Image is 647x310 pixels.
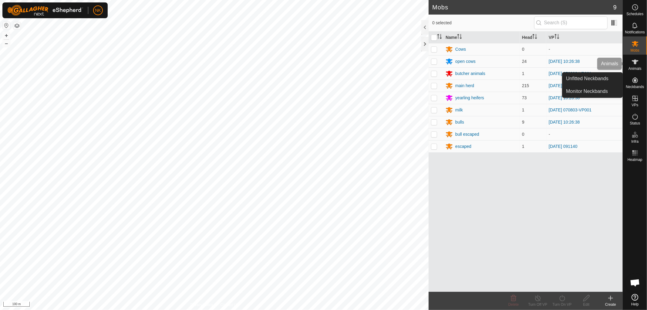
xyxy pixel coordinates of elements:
[522,59,527,64] span: 24
[549,95,580,100] a: [DATE] 10:26:38
[566,75,608,82] span: Unfitted Neckbands
[550,302,574,307] div: Turn On VP
[562,85,622,97] a: Monitor Neckbands
[630,121,640,125] span: Status
[455,95,484,101] div: yearling heifers
[432,4,613,11] h2: Mobs
[526,302,550,307] div: Turn Off VP
[549,144,578,149] a: [DATE] 091140
[522,83,529,88] span: 215
[220,302,238,308] a: Contact Us
[522,71,524,76] span: 1
[631,49,639,52] span: Mobs
[613,3,617,12] span: 9
[7,5,83,16] img: Gallagher Logo
[625,30,645,34] span: Notifications
[95,7,101,14] span: NK
[562,73,622,85] a: Unfitted Neckbands
[437,35,442,40] p-sorticon: Activate to sort
[532,35,537,40] p-sorticon: Activate to sort
[549,59,580,64] a: [DATE] 10:26:38
[3,32,10,39] button: +
[554,35,559,40] p-sorticon: Activate to sort
[455,131,479,138] div: bull escaped
[546,43,623,55] td: -
[628,158,642,162] span: Heatmap
[455,70,485,77] div: butcher animals
[455,107,463,113] div: milk
[623,291,647,308] a: Help
[190,302,213,308] a: Privacy Policy
[546,128,623,140] td: -
[443,32,520,43] th: Name
[455,46,466,53] div: Cows
[508,302,519,307] span: Delete
[455,58,476,65] div: open cows
[626,85,644,89] span: Neckbands
[520,32,546,43] th: Head
[3,22,10,29] button: Reset Map
[632,103,638,107] span: VPs
[522,144,524,149] span: 1
[628,67,642,70] span: Animals
[549,71,591,76] a: [DATE] 070803-VP001
[534,16,608,29] input: Search (S)
[549,120,580,124] a: [DATE] 10:26:38
[13,22,21,29] button: Map Layers
[566,88,608,95] span: Monitor Neckbands
[549,107,591,112] a: [DATE] 070803-VP001
[455,119,464,125] div: bulls
[455,143,471,150] div: escaped
[455,83,474,89] div: main herd
[574,302,598,307] div: Edit
[522,47,524,52] span: 0
[522,120,524,124] span: 9
[522,95,527,100] span: 73
[598,302,623,307] div: Create
[631,302,639,306] span: Help
[457,35,462,40] p-sorticon: Activate to sort
[546,32,623,43] th: VP
[626,274,644,292] div: Open chat
[522,132,524,137] span: 0
[631,140,639,143] span: Infra
[3,40,10,47] button: –
[626,12,643,16] span: Schedules
[549,83,580,88] a: [DATE] 10:26:38
[432,20,534,26] span: 0 selected
[522,107,524,112] span: 1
